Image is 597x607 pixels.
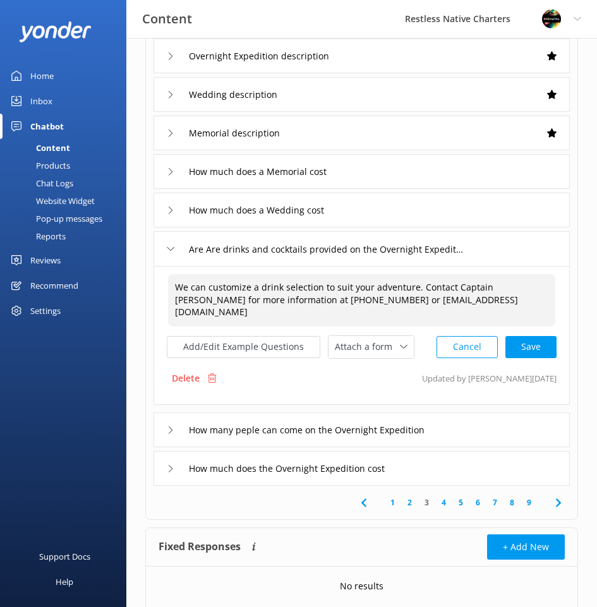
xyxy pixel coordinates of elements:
[486,496,504,508] a: 7
[469,496,486,508] a: 6
[172,371,200,385] p: Delete
[437,336,498,358] button: Cancel
[19,21,92,42] img: yonder-white-logo.png
[39,544,90,569] div: Support Docs
[8,227,126,245] a: Reports
[167,336,320,358] button: Add/Edit Example Questions
[418,496,435,508] a: 3
[8,174,73,192] div: Chat Logs
[401,496,418,508] a: 2
[30,248,61,273] div: Reviews
[8,192,126,210] a: Website Widget
[542,9,561,28] img: 845-1757966664.jpg
[8,174,126,192] a: Chat Logs
[8,227,66,245] div: Reports
[340,579,383,593] p: No results
[335,340,400,354] span: Attach a form
[487,534,565,560] button: + Add New
[505,336,557,358] button: Save
[8,210,126,227] a: Pop-up messages
[8,139,70,157] div: Content
[8,192,95,210] div: Website Widget
[30,298,61,323] div: Settings
[422,366,557,390] p: Updated by [PERSON_NAME] [DATE]
[159,534,241,560] h4: Fixed Responses
[30,273,78,298] div: Recommend
[435,496,452,508] a: 4
[168,274,555,327] textarea: We can customize a drink selection to suit your adventure. Contact Captain [PERSON_NAME] for more...
[8,139,126,157] a: Content
[384,496,401,508] a: 1
[452,496,469,508] a: 5
[504,496,521,508] a: 8
[521,496,538,508] a: 9
[142,9,192,29] h3: Content
[30,88,52,114] div: Inbox
[8,157,126,174] a: Products
[30,114,64,139] div: Chatbot
[8,157,70,174] div: Products
[30,63,54,88] div: Home
[8,210,102,227] div: Pop-up messages
[56,569,73,594] div: Help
